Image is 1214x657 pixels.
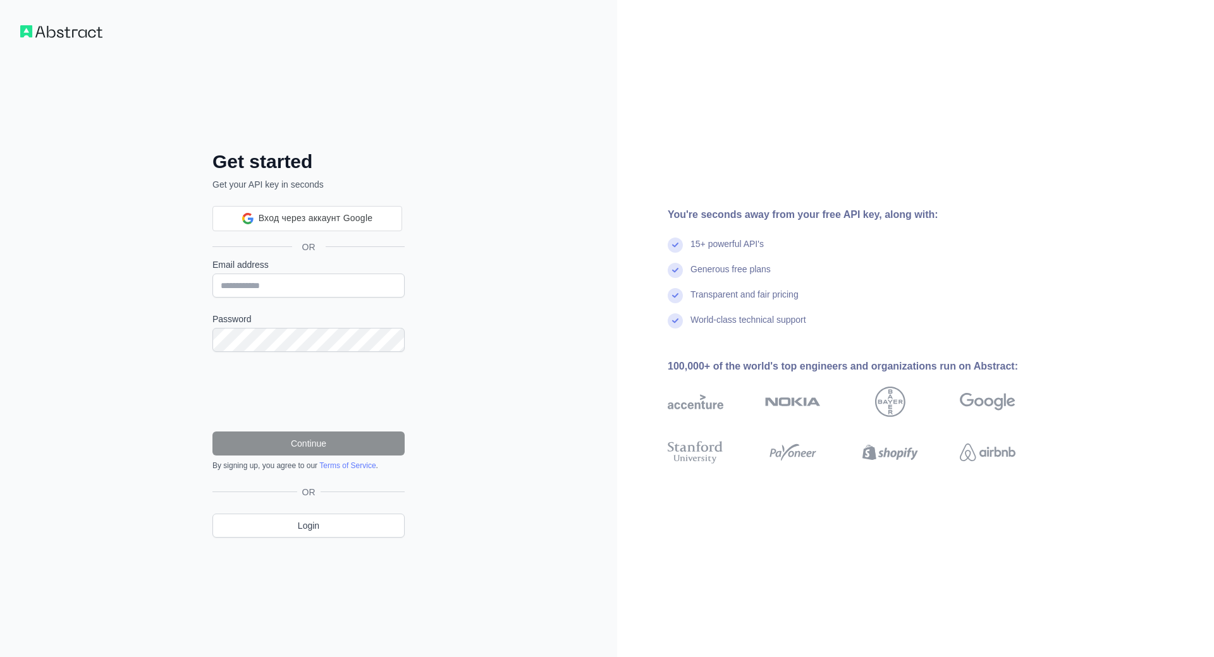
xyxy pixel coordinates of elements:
[690,263,771,288] div: Generous free plans
[212,313,405,325] label: Password
[212,431,405,455] button: Continue
[319,461,376,470] a: Terms of Service
[960,438,1015,466] img: airbnb
[668,288,683,303] img: check mark
[875,387,905,417] img: bayer
[668,207,1056,222] div: You're seconds away from your free API key, along with:
[690,238,764,263] div: 15+ powerful API's
[212,206,402,231] div: Вход через аккаунт Google
[668,387,723,417] img: accenture
[668,438,723,466] img: stanford university
[297,486,321,498] span: OR
[960,387,1015,417] img: google
[765,438,821,466] img: payoneer
[212,150,405,173] h2: Get started
[668,313,683,328] img: check mark
[212,178,405,191] p: Get your API key in seconds
[765,387,821,417] img: nokia
[690,313,806,339] div: World-class technical support
[668,263,683,278] img: check mark
[212,367,405,416] iframe: reCAPTCHA
[212,258,405,271] label: Email address
[212,514,405,538] a: Login
[212,461,405,471] div: By signing up, you agree to our .
[668,359,1056,374] div: 100,000+ of the world's top engineers and organizations run on Abstract:
[862,438,918,466] img: shopify
[668,238,683,253] img: check mark
[292,241,326,253] span: OR
[259,212,373,225] span: Вход через аккаунт Google
[20,25,102,38] img: Workflow
[690,288,799,313] div: Transparent and fair pricing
